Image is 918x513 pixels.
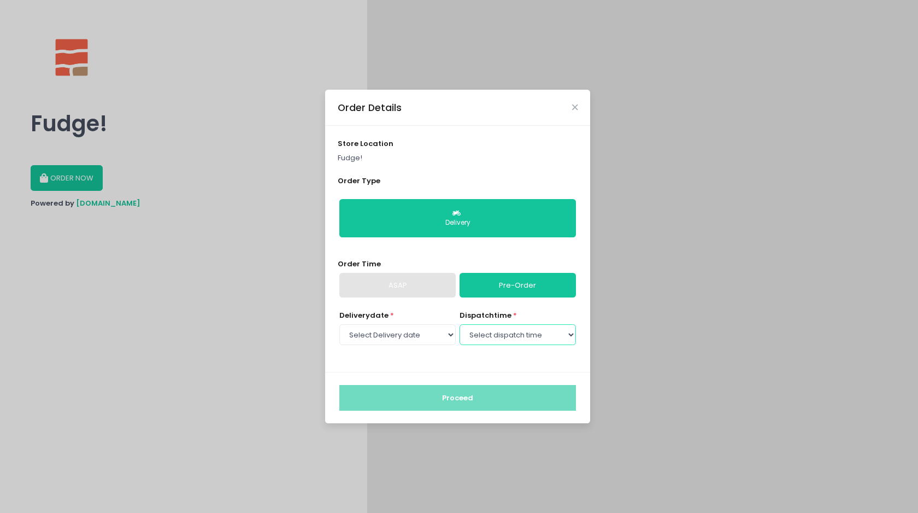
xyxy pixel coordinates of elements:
[339,310,389,320] span: Delivery date
[339,199,576,237] button: Delivery
[339,385,576,411] button: Proceed
[460,310,511,320] span: dispatch time
[572,104,578,110] button: Close
[460,273,576,298] a: Pre-Order
[338,259,381,269] span: Order Time
[347,218,568,228] div: Delivery
[338,138,393,149] span: store location
[338,176,380,186] span: Order Type
[338,101,402,115] div: Order Details
[338,153,578,164] p: Fudge!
